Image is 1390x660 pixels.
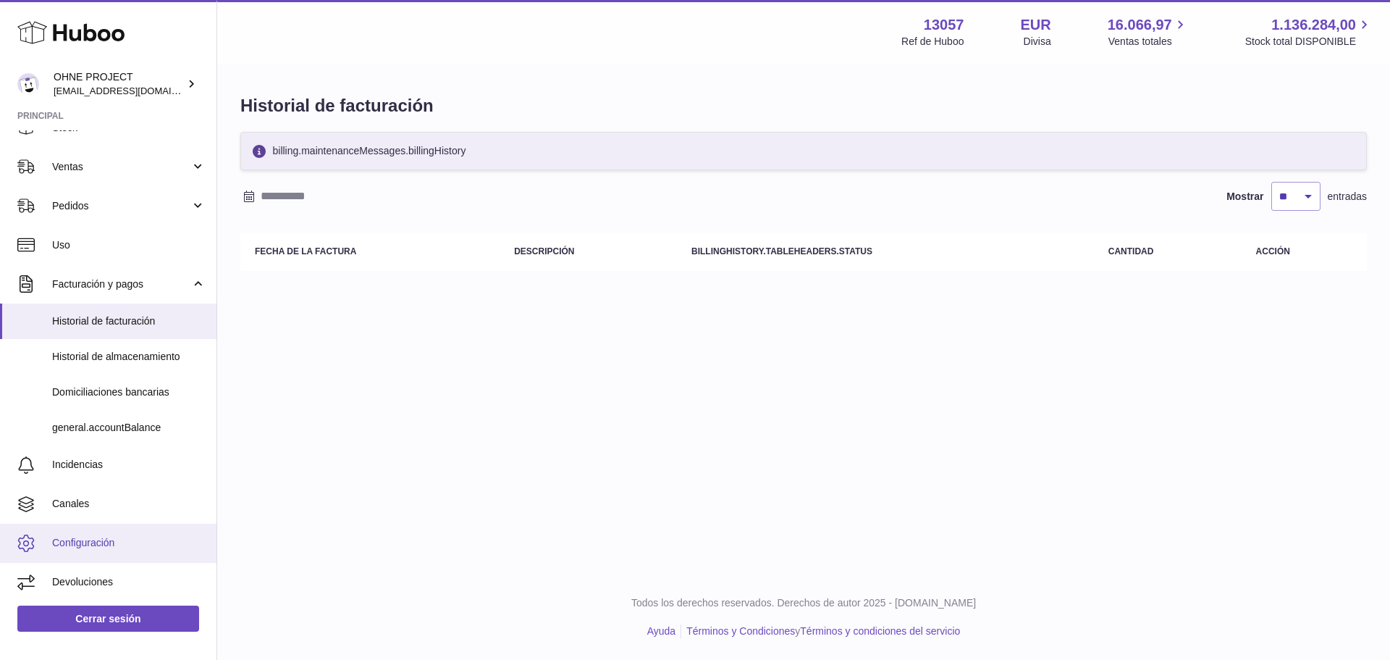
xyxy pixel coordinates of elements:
[1108,246,1154,256] strong: Cantidad
[800,625,960,637] a: Términos y condiciones del servicio
[52,238,206,252] span: Uso
[240,132,1367,170] div: billing.maintenanceMessages.billingHistory
[52,314,206,328] span: Historial de facturación
[240,94,1367,117] h1: Historial de facturación
[54,85,213,96] span: [EMAIL_ADDRESS][DOMAIN_NAME]
[901,35,964,49] div: Ref de Huboo
[52,199,190,213] span: Pedidos
[52,277,190,291] span: Facturación y pagos
[1226,190,1263,204] label: Mostrar
[52,458,206,472] span: Incidencias
[52,385,206,399] span: Domiciliaciones bancarias
[686,625,795,637] a: Términos y Condiciones
[691,246,872,256] strong: billingHistory.tableHeaders.status
[52,350,206,364] span: Historial de almacenamiento
[1020,15,1050,35] strong: EUR
[1271,15,1356,35] span: 1.136.284,00
[681,625,960,638] li: y
[1024,35,1051,49] div: Divisa
[52,160,190,174] span: Ventas
[229,596,1378,610] p: Todos los derechos reservados. Derechos de autor 2025 - [DOMAIN_NAME]
[17,606,199,632] a: Cerrar sesión
[1245,35,1373,49] span: Stock total DISPONIBLE
[1108,35,1189,49] span: Ventas totales
[17,73,39,95] img: support@ohneproject.com
[924,15,964,35] strong: 13057
[1108,15,1172,35] span: 16.066,97
[52,497,206,511] span: Canales
[1256,246,1290,256] strong: Acción
[1328,190,1367,204] span: entradas
[647,625,675,637] a: Ayuda
[1108,15,1189,49] a: 16.066,97 Ventas totales
[52,575,206,589] span: Devoluciones
[52,421,206,435] span: general.accountBalance
[52,536,206,550] span: Configuración
[514,246,574,256] strong: Descripción
[1245,15,1373,49] a: 1.136.284,00 Stock total DISPONIBLE
[54,70,184,98] div: OHNE PROJECT
[255,246,356,256] strong: Fecha de la factura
